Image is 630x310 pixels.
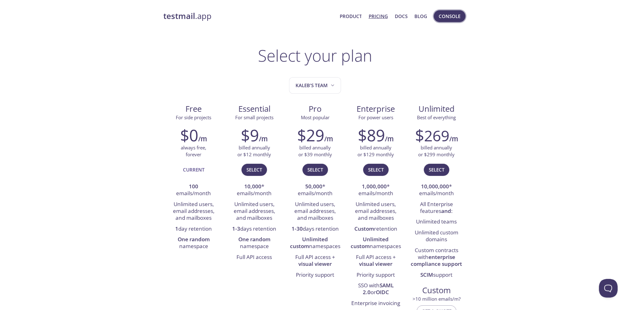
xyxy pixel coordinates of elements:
[289,224,341,234] li: days retention
[411,285,462,296] span: Custom
[241,126,259,144] h2: $9
[363,282,394,296] strong: SAML 2.0
[411,228,462,245] li: Unlimited custom domains
[289,252,341,270] li: Full API access +
[289,199,341,224] li: Unlimited users, email addresses, and mailboxes
[292,225,303,232] strong: 1-30
[411,253,462,267] strong: enterprise compliance support
[415,126,449,144] h2: $
[414,12,427,20] a: Blog
[175,225,178,232] strong: 1
[198,134,207,144] h6: /m
[424,164,449,176] button: Select
[246,166,262,174] span: Select
[411,181,462,199] li: * emails/month
[434,10,465,22] button: Console
[354,225,374,232] strong: Custom
[237,144,271,158] p: billed annually or $12 monthly
[358,114,393,120] span: For power users
[232,225,240,232] strong: 1-3
[241,164,267,176] button: Select
[339,12,362,20] a: Product
[289,270,341,280] li: Priority support
[350,252,401,270] li: Full API access +
[359,260,392,267] strong: visual viewer
[298,144,332,158] p: billed annually or $39 monthly
[235,114,273,120] span: For small projects
[439,12,460,20] span: Console
[350,199,401,224] li: Unlimited users, email addresses, and mailboxes
[238,236,270,243] strong: One random
[350,280,401,298] li: SSO with or
[296,81,336,90] span: Kaleb's team
[168,104,219,114] span: Free
[351,236,389,250] strong: Unlimited custom
[229,234,280,252] li: namespace
[289,234,341,252] li: namespaces
[229,252,280,263] li: Full API access
[413,296,460,302] span: > 10 million emails/m?
[290,104,340,114] span: Pro
[362,183,387,190] strong: 1,000,000
[350,234,401,252] li: namespaces
[599,279,618,298] iframe: Help Scout Beacon - Open
[258,46,372,65] h1: Select your plan
[297,126,324,144] h2: $29
[350,298,401,309] li: Enterprise invoicing
[411,217,462,227] li: Unlimited teams
[417,114,456,120] span: Best of everything
[290,236,328,250] strong: Unlimited custom
[424,125,449,146] span: 269
[418,144,455,158] p: billed annually or $299 monthly
[324,134,333,144] h6: /m
[441,207,451,214] strong: and
[178,236,210,243] strong: One random
[229,199,280,224] li: Unlimited users, email addresses, and mailboxes
[357,144,394,158] p: billed annually or $129 monthly
[289,181,341,199] li: * emails/month
[376,289,389,296] strong: OIDC
[168,199,219,224] li: Unlimited users, email addresses, and mailboxes
[358,126,385,144] h2: $89
[411,270,462,280] li: support
[363,164,389,176] button: Select
[429,166,444,174] span: Select
[168,234,219,252] li: namespace
[350,104,401,114] span: Enterprise
[176,114,211,120] span: For side projects
[244,183,261,190] strong: 10,000
[418,103,455,114] span: Unlimited
[163,11,335,21] a: testmail.app
[411,199,462,217] li: All Enterprise features :
[350,181,401,199] li: * emails/month
[368,12,388,20] a: Pricing
[420,271,433,278] strong: SCIM
[298,260,332,267] strong: visual viewer
[350,270,401,280] li: Priority support
[229,181,280,199] li: * emails/month
[229,104,280,114] span: Essential
[189,183,198,190] strong: 100
[307,166,323,174] span: Select
[395,12,408,20] a: Docs
[411,245,462,270] li: Custom contracts with
[385,134,394,144] h6: /m
[168,181,219,199] li: emails/month
[302,164,328,176] button: Select
[168,224,219,234] li: day retention
[449,134,458,144] h6: /m
[163,11,195,21] strong: testmail
[180,126,198,144] h2: $0
[229,224,280,234] li: days retention
[421,183,449,190] strong: 10,000,000
[368,166,384,174] span: Select
[259,134,268,144] h6: /m
[289,77,341,94] button: Kaleb's team
[181,144,206,158] p: always free, forever
[301,114,329,120] span: Most popular
[305,183,322,190] strong: 50,000
[350,224,401,234] li: retention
